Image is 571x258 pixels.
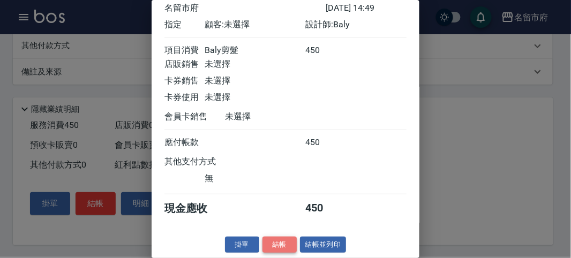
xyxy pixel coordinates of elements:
[306,137,346,148] div: 450
[205,45,305,56] div: Baly剪髮
[164,92,205,103] div: 卡券使用
[164,137,205,148] div: 應付帳款
[205,75,305,87] div: 未選擇
[306,45,346,56] div: 450
[306,201,346,216] div: 450
[262,237,297,253] button: 結帳
[306,19,407,31] div: 設計師: Baly
[300,237,347,253] button: 結帳並列印
[164,59,205,70] div: 店販銷售
[164,156,245,168] div: 其他支付方式
[326,3,407,14] div: [DATE] 14:49
[164,201,225,216] div: 現金應收
[164,19,205,31] div: 指定
[205,92,305,103] div: 未選擇
[205,19,305,31] div: 顧客: 未選擇
[225,111,326,123] div: 未選擇
[205,173,305,184] div: 無
[164,75,205,87] div: 卡券銷售
[164,3,326,14] div: 名留市府
[225,237,259,253] button: 掛單
[205,59,305,70] div: 未選擇
[164,111,225,123] div: 會員卡銷售
[164,45,205,56] div: 項目消費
